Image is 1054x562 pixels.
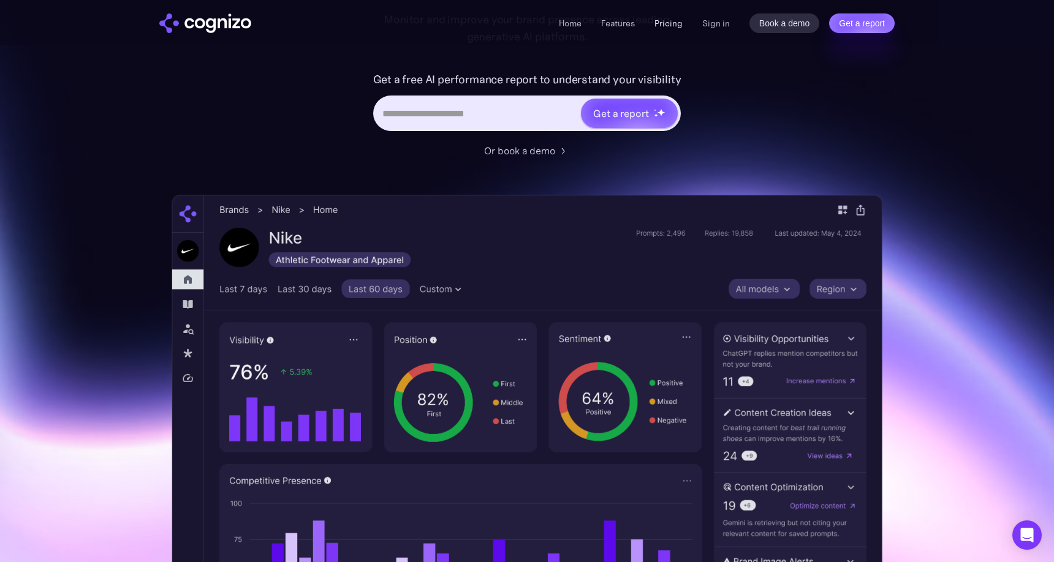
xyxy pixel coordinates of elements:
[373,70,681,137] form: Hero URL Input Form
[373,70,681,89] label: Get a free AI performance report to understand your visibility
[829,13,895,33] a: Get a report
[749,13,820,33] a: Book a demo
[159,13,251,33] a: home
[654,18,683,29] a: Pricing
[484,143,555,158] div: Or book a demo
[159,13,251,33] img: cognizo logo
[559,18,582,29] a: Home
[593,106,648,121] div: Get a report
[601,18,635,29] a: Features
[1012,520,1042,550] div: Open Intercom Messenger
[484,143,570,158] a: Or book a demo
[654,109,656,111] img: star
[702,16,730,31] a: Sign in
[654,113,658,118] img: star
[657,108,665,116] img: star
[580,97,679,129] a: Get a reportstarstarstar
